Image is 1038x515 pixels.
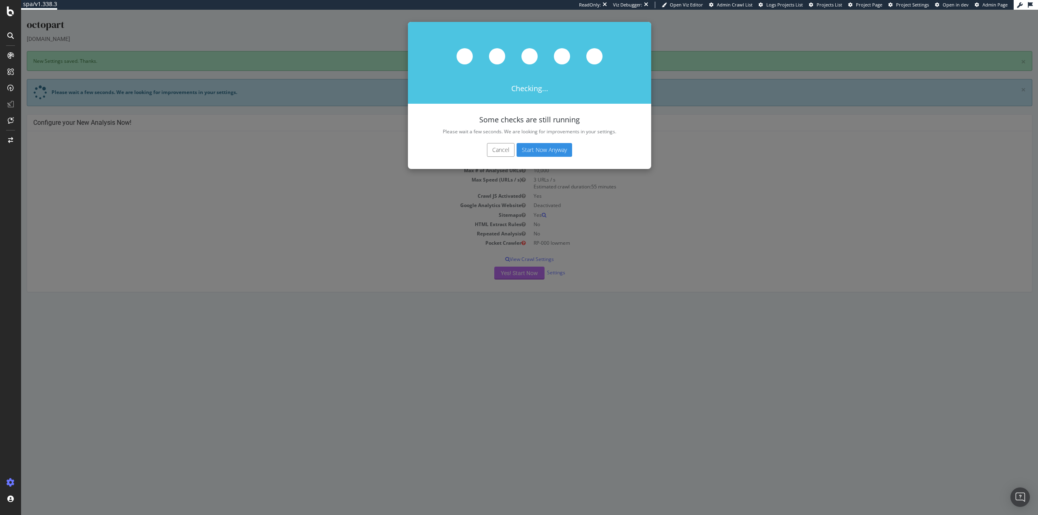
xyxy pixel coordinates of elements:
[848,2,882,8] a: Project Page
[709,2,753,8] a: Admin Crawl List
[817,2,842,8] span: Projects List
[809,2,842,8] a: Projects List
[613,2,642,8] div: Viz Debugger:
[717,2,753,8] span: Admin Crawl List
[888,2,929,8] a: Project Settings
[943,2,969,8] span: Open in dev
[403,118,614,125] p: Please wait a few seconds. We are looking for improvements in your settings.
[387,12,630,94] div: Checking...
[662,2,703,8] a: Open Viz Editor
[466,133,493,147] button: Cancel
[759,2,803,8] a: Logs Projects List
[982,2,1008,8] span: Admin Page
[670,2,703,8] span: Open Viz Editor
[856,2,882,8] span: Project Page
[403,106,614,114] h4: Some checks are still running
[896,2,929,8] span: Project Settings
[935,2,969,8] a: Open in dev
[1010,487,1030,507] div: Open Intercom Messenger
[975,2,1008,8] a: Admin Page
[579,2,601,8] div: ReadOnly:
[766,2,803,8] span: Logs Projects List
[495,133,551,147] button: Start Now Anyway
